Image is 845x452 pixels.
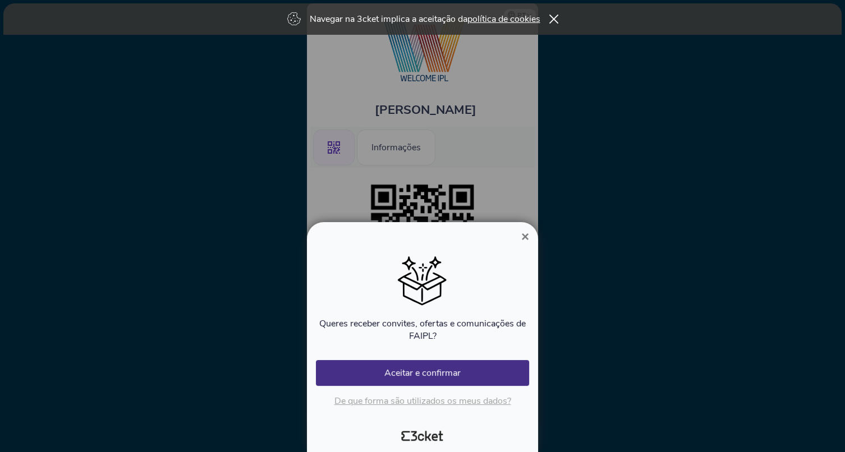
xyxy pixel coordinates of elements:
a: política de cookies [467,13,540,25]
p: De que forma são utilizados os meus dados? [316,395,529,407]
span: × [521,229,529,244]
button: Aceitar e confirmar [316,360,529,386]
p: Navegar na 3cket implica a aceitação da [310,13,540,25]
p: Queres receber convites, ofertas e comunicações de FAIPL? [316,317,529,342]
